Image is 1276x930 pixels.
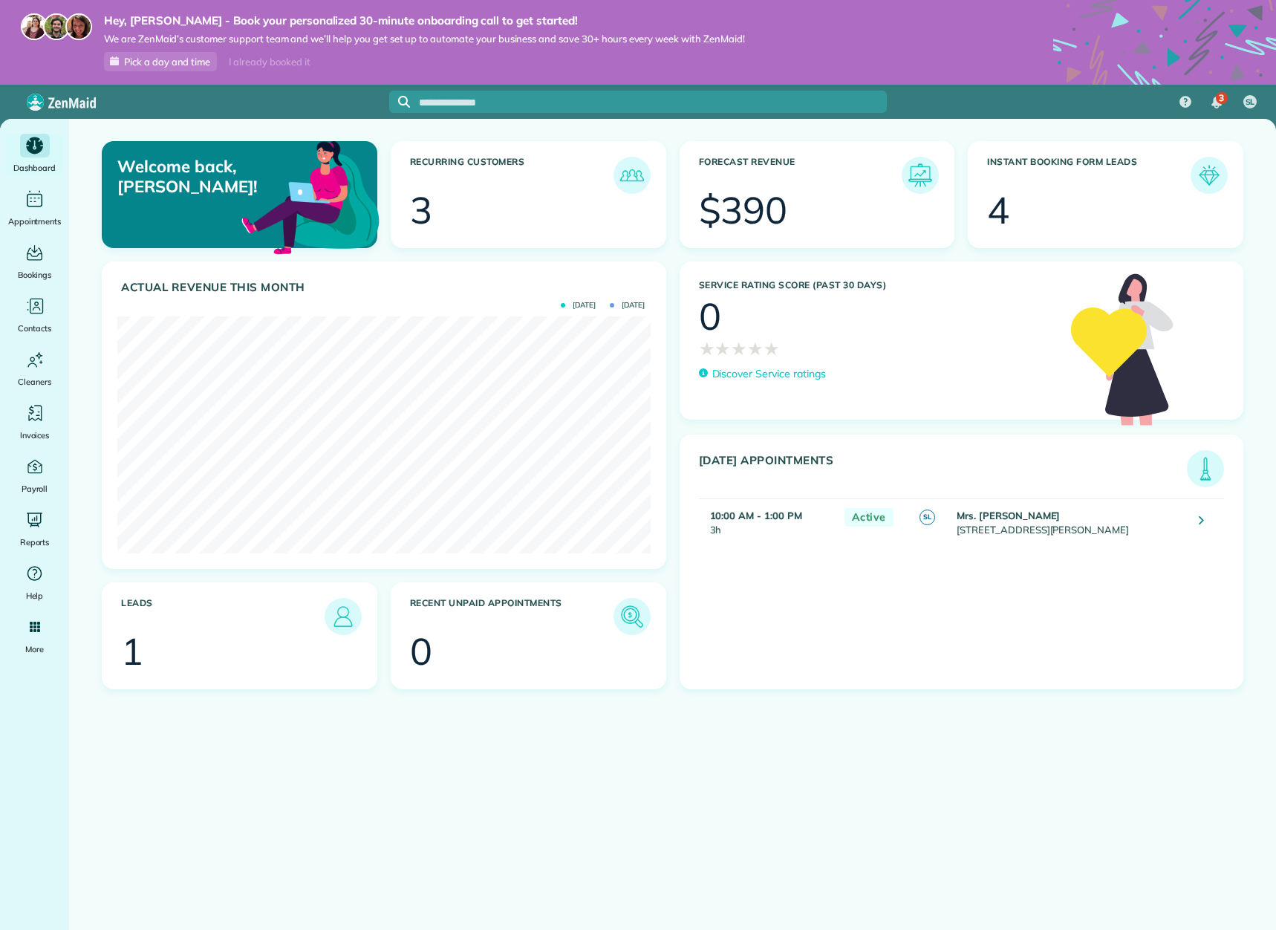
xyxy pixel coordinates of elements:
[710,510,802,521] strong: 10:00 AM - 1:00 PM
[6,187,63,229] a: Appointments
[699,366,826,382] a: Discover Service ratings
[220,53,319,71] div: I already booked it
[410,598,613,635] h3: Recent unpaid appointments
[410,192,432,229] div: 3
[410,633,432,670] div: 0
[715,335,731,362] span: ★
[21,13,48,40] img: maria-72a9807cf96188c08ef61303f053569d2e2a8a1cde33d635c8a3ac13582a053d.jpg
[65,13,92,40] img: michelle-19f622bdf1676172e81f8f8fba1fb50e276960ebfe0243fe18214015130c80e4.jpg
[1201,86,1232,119] div: 3 unread notifications
[20,428,50,443] span: Invoices
[953,498,1188,545] td: [STREET_ADDRESS][PERSON_NAME]
[117,157,288,196] p: Welcome back, [PERSON_NAME]!
[6,562,63,603] a: Help
[6,401,63,443] a: Invoices
[124,56,210,68] span: Pick a day and time
[699,157,902,194] h3: Forecast Revenue
[8,214,62,229] span: Appointments
[905,160,935,190] img: icon_forecast_revenue-8c13a41c7ed35a8dcfafea3cbb826a0462acb37728057bba2d056411b612bbbe.png
[919,510,935,525] span: SL
[610,302,645,309] span: [DATE]
[26,588,44,603] span: Help
[699,454,1188,487] h3: [DATE] Appointments
[1191,454,1220,484] img: icon_todays_appointments-901f7ab196bb0bea1936b74009e4eb5ffbc2d2711fa7634e0d609ed5ef32b18b.png
[1219,92,1224,104] span: 3
[1168,85,1276,119] nav: Main
[747,335,764,362] span: ★
[6,455,63,496] a: Payroll
[18,374,51,389] span: Cleaners
[987,192,1009,229] div: 4
[6,134,63,175] a: Dashboard
[699,298,721,335] div: 0
[699,192,788,229] div: $390
[617,602,647,631] img: icon_unpaid_appointments-47b8ce3997adf2238b356f14209ab4cced10bd1f174958f3ca8f1d0dd7fffeee.png
[6,348,63,389] a: Cleaners
[699,335,715,362] span: ★
[389,96,410,108] button: Focus search
[699,280,1056,290] h3: Service Rating score (past 30 days)
[699,498,837,545] td: 3h
[410,157,613,194] h3: Recurring Customers
[18,321,51,336] span: Contacts
[617,160,647,190] img: icon_recurring_customers-cf858462ba22bcd05b5a5880d41d6543d210077de5bb9ebc9590e49fd87d84ed.png
[22,481,48,496] span: Payroll
[6,508,63,550] a: Reports
[13,160,56,175] span: Dashboard
[1194,160,1224,190] img: icon_form_leads-04211a6a04a5b2264e4ee56bc0799ec3eb69b7e499cbb523a139df1d13a81ae0.png
[18,267,52,282] span: Bookings
[6,241,63,282] a: Bookings
[561,302,596,309] span: [DATE]
[328,602,358,631] img: icon_leads-1bed01f49abd5b7fead27621c3d59655bb73ed531f8eeb49469d10e621d6b896.png
[844,508,893,527] span: Active
[764,335,780,362] span: ★
[104,13,745,28] strong: Hey, [PERSON_NAME] - Book your personalized 30-minute onboarding call to get started!
[121,633,143,670] div: 1
[731,335,747,362] span: ★
[398,96,410,108] svg: Focus search
[43,13,70,40] img: jorge-587dff0eeaa6aab1f244e6dc62b8924c3b6ad411094392a53c71c6c4a576187d.jpg
[20,535,50,550] span: Reports
[104,33,745,45] span: We are ZenMaid’s customer support team and we’ll help you get set up to automate your business an...
[712,366,826,382] p: Discover Service ratings
[25,642,44,657] span: More
[987,157,1191,194] h3: Instant Booking Form Leads
[121,598,325,635] h3: Leads
[6,294,63,336] a: Contacts
[104,52,217,71] a: Pick a day and time
[121,281,651,294] h3: Actual Revenue this month
[1246,97,1255,108] span: SL
[957,510,1060,521] strong: Mrs. [PERSON_NAME]
[238,124,383,268] img: dashboard_welcome-42a62b7d889689a78055ac9021e634bf52bae3f8056760290aed330b23ab8690.png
